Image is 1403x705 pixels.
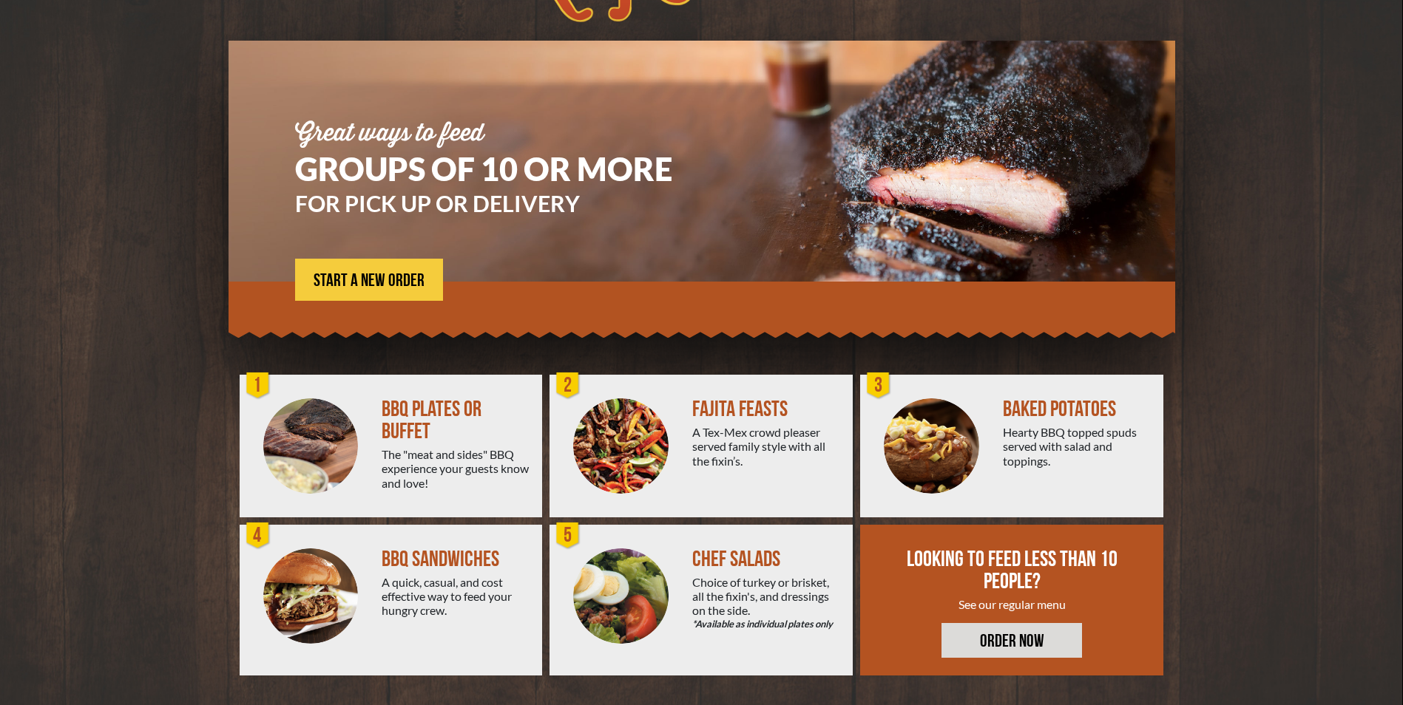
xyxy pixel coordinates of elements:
[295,122,717,146] div: Great ways to feed
[295,153,717,185] h1: GROUPS OF 10 OR MORE
[905,597,1120,611] div: See our regular menu
[692,425,841,468] div: A Tex-Mex crowd pleaser served family style with all the fixin’s.
[692,575,841,632] div: Choice of turkey or brisket, all the fixin's, and dressings on the side.
[295,259,443,301] a: START A NEW ORDER
[692,548,841,571] div: CHEF SALADS
[941,623,1082,658] a: ORDER NOW
[1003,425,1152,468] div: Hearty BBQ topped spuds served with salad and toppings.
[263,548,359,644] img: PEJ-BBQ-Sandwich.png
[864,371,893,401] div: 3
[314,272,425,290] span: START A NEW ORDER
[1003,398,1152,420] div: BAKED POTATOES
[382,447,530,490] div: The "meat and sides" BBQ experience your guests know and love!
[243,521,273,551] div: 4
[553,521,583,551] div: 5
[573,398,669,494] img: PEJ-Fajitas.png
[382,575,530,618] div: A quick, casual, and cost effective way to feed your hungry crew.
[692,617,841,631] em: *Available as individual plates only
[884,398,979,494] img: PEJ-Baked-Potato.png
[553,371,583,401] div: 2
[905,548,1120,593] div: LOOKING TO FEED LESS THAN 10 PEOPLE?
[382,398,530,443] div: BBQ PLATES OR BUFFET
[382,548,530,571] div: BBQ SANDWICHES
[295,192,717,214] h3: FOR PICK UP OR DELIVERY
[243,371,273,401] div: 1
[573,548,669,644] img: Salad-Circle.png
[263,398,359,494] img: PEJ-BBQ-Buffet.png
[692,398,841,420] div: FAJITA FEASTS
